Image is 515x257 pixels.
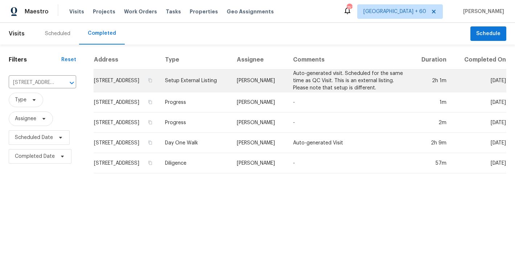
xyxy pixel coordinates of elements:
[15,115,36,122] span: Assignee
[287,92,411,113] td: -
[231,50,287,69] th: Assignee
[452,50,506,69] th: Completed On
[9,56,61,63] h1: Filters
[69,8,84,15] span: Visits
[159,113,231,133] td: Progress
[190,8,218,15] span: Properties
[227,8,274,15] span: Geo Assignments
[159,153,231,173] td: Diligence
[147,99,153,105] button: Copy Address
[67,78,77,88] button: Open
[88,30,116,37] div: Completed
[287,50,411,69] th: Comments
[287,153,411,173] td: -
[124,8,157,15] span: Work Orders
[94,113,159,133] td: [STREET_ADDRESS]
[94,92,159,113] td: [STREET_ADDRESS]
[15,153,55,160] span: Completed Date
[159,92,231,113] td: Progress
[159,133,231,153] td: Day One Walk
[231,133,287,153] td: [PERSON_NAME]
[411,113,452,133] td: 2m
[147,160,153,166] button: Copy Address
[147,77,153,84] button: Copy Address
[452,133,506,153] td: [DATE]
[287,69,411,92] td: Auto-generated visit. Scheduled for the same time as QC Visit. This is an external listing. Pleas...
[25,8,49,15] span: Maestro
[287,133,411,153] td: Auto-generated Visit
[411,69,452,92] td: 2h 1m
[411,92,452,113] td: 1m
[45,30,70,37] div: Scheduled
[147,119,153,126] button: Copy Address
[470,26,506,41] button: Schedule
[93,8,115,15] span: Projects
[94,50,159,69] th: Address
[411,153,452,173] td: 57m
[411,133,452,153] td: 2h 9m
[166,9,181,14] span: Tasks
[94,69,159,92] td: [STREET_ADDRESS]
[231,153,287,173] td: [PERSON_NAME]
[159,50,231,69] th: Type
[231,113,287,133] td: [PERSON_NAME]
[476,29,500,38] span: Schedule
[94,133,159,153] td: [STREET_ADDRESS]
[452,113,506,133] td: [DATE]
[452,92,506,113] td: [DATE]
[61,56,76,63] div: Reset
[15,96,26,104] span: Type
[460,8,504,15] span: [PERSON_NAME]
[363,8,426,15] span: [GEOGRAPHIC_DATA] + 60
[287,113,411,133] td: -
[411,50,452,69] th: Duration
[159,69,231,92] td: Setup External Listing
[452,69,506,92] td: [DATE]
[347,4,352,12] div: 757
[94,153,159,173] td: [STREET_ADDRESS]
[231,92,287,113] td: [PERSON_NAME]
[452,153,506,173] td: [DATE]
[147,139,153,146] button: Copy Address
[231,69,287,92] td: [PERSON_NAME]
[9,77,56,88] input: Search for an address...
[9,26,25,42] span: Visits
[15,134,53,141] span: Scheduled Date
